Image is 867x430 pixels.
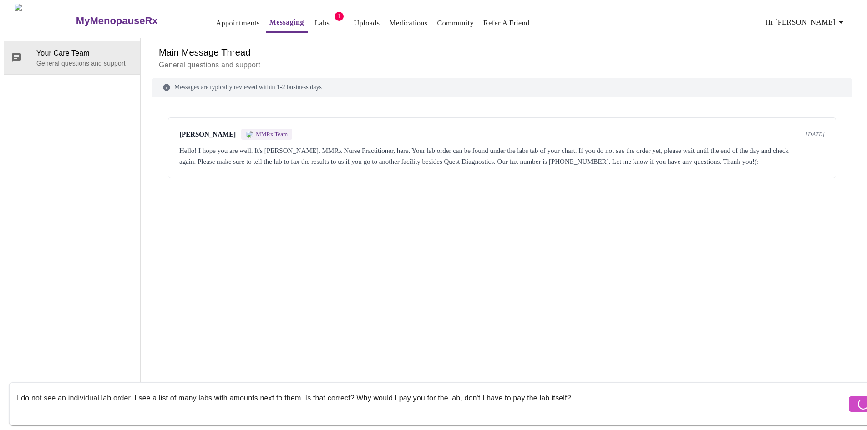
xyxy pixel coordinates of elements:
[216,17,260,30] a: Appointments
[256,131,288,138] span: MMRx Team
[152,78,852,97] div: Messages are typically reviewed within 1-2 business days
[354,17,380,30] a: Uploads
[806,131,825,138] span: [DATE]
[179,145,825,167] div: Hello! I hope you are well. It's [PERSON_NAME], MMRx Nurse Practitioner, here. Your lab order can...
[480,14,533,32] button: Refer a Friend
[434,14,478,32] button: Community
[213,14,264,32] button: Appointments
[350,14,384,32] button: Uploads
[246,131,253,138] img: MMRX
[179,131,236,138] span: [PERSON_NAME]
[483,17,530,30] a: Refer a Friend
[314,17,330,30] a: Labs
[389,17,427,30] a: Medications
[308,14,337,32] button: Labs
[4,41,140,74] div: Your Care TeamGeneral questions and support
[17,389,847,418] textarea: Send a message about your appointment
[269,16,304,29] a: Messaging
[159,60,845,71] p: General questions and support
[762,13,850,31] button: Hi [PERSON_NAME]
[36,48,133,59] span: Your Care Team
[76,15,158,27] h3: MyMenopauseRx
[75,5,194,37] a: MyMenopauseRx
[159,45,845,60] h6: Main Message Thread
[36,59,133,68] p: General questions and support
[437,17,474,30] a: Community
[766,16,847,29] span: Hi [PERSON_NAME]
[385,14,431,32] button: Medications
[15,4,75,38] img: MyMenopauseRx Logo
[266,13,308,33] button: Messaging
[335,12,344,21] span: 1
